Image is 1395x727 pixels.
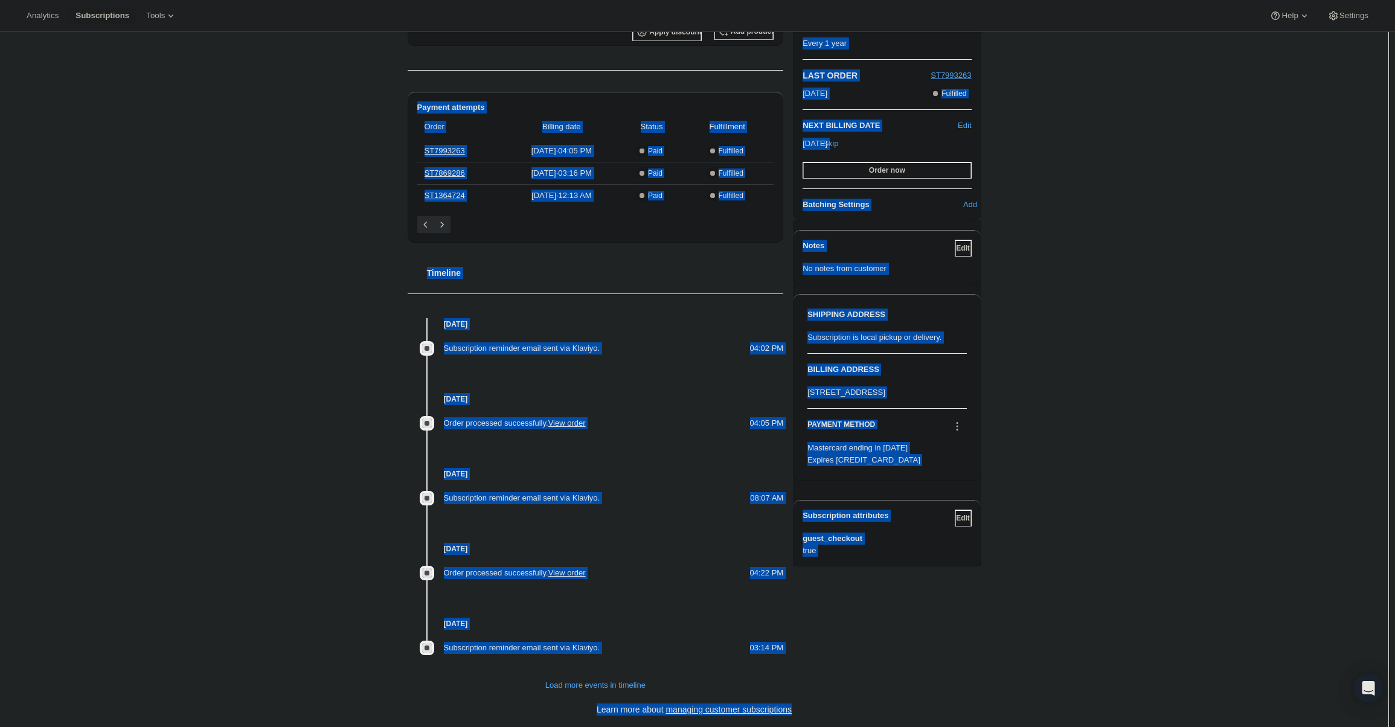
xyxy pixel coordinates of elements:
[649,27,702,37] span: Apply discount
[750,342,784,354] span: 04:02 PM
[632,23,702,41] button: Apply discount
[425,191,465,200] a: ST1364724
[719,146,743,156] span: Fulfilled
[803,88,827,100] span: [DATE]
[803,39,847,48] span: Every 1 year
[803,264,887,273] span: No notes from customer
[803,162,971,179] button: Order now
[597,703,792,716] p: Learn more about
[955,240,972,257] button: Edit
[803,510,954,527] h3: Subscription attributes
[807,443,920,464] span: Mastercard ending in [DATE] Expires [CREDIT_CARD_DATA]
[803,240,954,257] h3: Notes
[408,468,784,480] h4: [DATE]
[408,618,784,630] h4: [DATE]
[750,492,783,504] span: 08:07 AM
[719,191,743,200] span: Fulfilled
[931,71,971,80] a: ST7993263
[665,705,792,714] a: managing customer subscriptions
[417,216,774,233] nav: Pagination
[545,679,646,691] span: Load more events in timeline
[803,69,931,82] h2: LAST ORDER
[963,199,977,211] span: Add
[823,134,839,153] button: Skip
[444,493,600,502] span: Subscription reminder email sent via Klaviyo.
[648,146,662,156] span: Paid
[139,7,184,24] button: Tools
[648,191,662,200] span: Paid
[508,145,615,157] span: [DATE] · 04:05 PM
[425,146,465,155] a: ST7993263
[444,418,586,428] span: Order processed successfully.
[807,309,966,321] h3: SHIPPING ADDRESS
[623,121,681,133] span: Status
[931,69,971,82] button: ST7993263
[508,167,615,179] span: [DATE] · 03:16 PM
[444,344,600,353] span: Subscription reminder email sent via Klaviyo.
[444,643,600,652] span: Subscription reminder email sent via Klaviyo.
[508,190,615,202] span: [DATE] · 12:13 AM
[75,11,129,21] span: Subscriptions
[417,114,504,140] th: Order
[1262,7,1317,24] button: Help
[869,165,905,175] span: Order now
[427,267,784,279] h2: Timeline
[417,101,774,114] h2: Payment attempts
[1281,11,1298,21] span: Help
[803,139,832,148] span: [DATE] ·
[803,120,958,132] h2: NEXT BILLING DATE
[425,168,465,178] a: ST7869286
[807,333,941,342] span: Subscription is local pickup or delivery.
[823,138,838,150] span: Skip
[803,199,969,211] h6: Batching Settings
[941,89,966,98] span: Fulfilled
[807,420,875,436] h3: PAYMENT METHOD
[68,7,136,24] button: Subscriptions
[962,195,979,214] button: Add
[408,393,784,405] h4: [DATE]
[548,418,586,428] a: View order
[27,11,59,21] span: Analytics
[444,568,586,577] span: Order processed successfully.
[19,7,66,24] button: Analytics
[750,642,784,654] span: 03:14 PM
[146,11,165,21] span: Tools
[1354,674,1383,703] div: Open Intercom Messenger
[548,568,586,577] a: View order
[956,243,970,253] span: Edit
[408,543,784,555] h4: [DATE]
[648,168,662,178] span: Paid
[719,168,743,178] span: Fulfilled
[545,676,646,695] button: Load more events in timeline
[1339,11,1368,21] span: Settings
[688,121,766,133] span: Fulfillment
[408,318,784,330] h4: [DATE]
[955,510,972,527] button: Edit
[807,388,885,397] span: [STREET_ADDRESS]
[958,120,971,132] button: Edit
[750,567,784,579] span: 04:22 PM
[803,533,971,545] span: guest_checkout
[750,417,784,429] span: 04:05 PM
[807,363,966,376] h3: BILLING ADDRESS
[803,545,971,557] span: true
[508,121,615,133] span: Billing date
[1320,7,1376,24] button: Settings
[956,513,970,523] span: Edit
